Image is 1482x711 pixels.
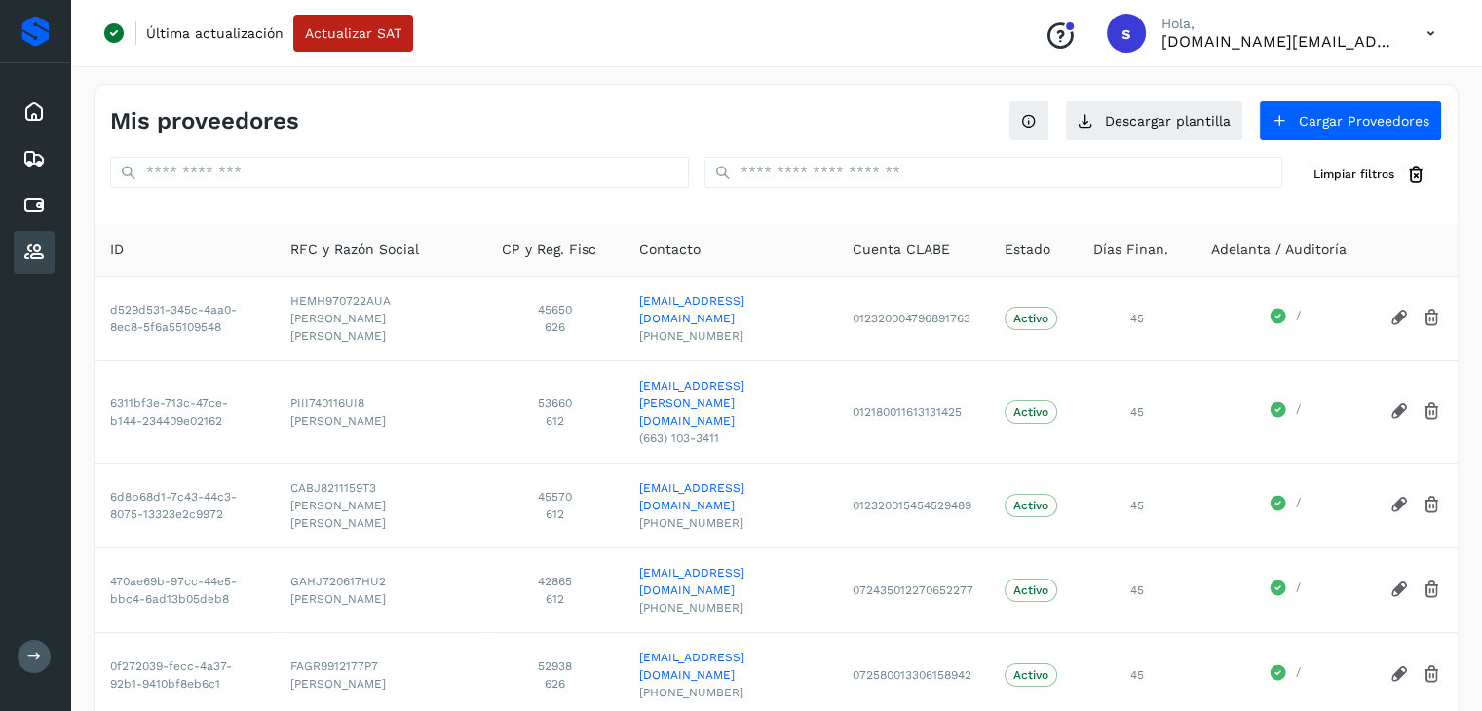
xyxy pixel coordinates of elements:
td: 470ae69b-97cc-44e5-bbc4-6ad13b05deb8 [95,547,275,632]
span: 45 [1129,405,1143,419]
td: 012320015454529489 [837,463,989,547]
button: Cargar Proveedores [1259,100,1442,141]
span: 45570 [502,488,608,505]
span: 45650 [502,301,608,318]
span: 626 [502,318,608,336]
span: [PHONE_NUMBER] [639,327,821,345]
span: [PHONE_NUMBER] [639,684,821,701]
a: [EMAIL_ADDRESS][DOMAIN_NAME] [639,564,821,599]
a: [EMAIL_ADDRESS][DOMAIN_NAME] [639,292,821,327]
span: Adelanta / Auditoría [1211,240,1347,260]
span: 53660 [502,394,608,412]
span: Estado [1005,240,1050,260]
p: Última actualización [146,24,284,42]
p: Activo [1013,499,1048,512]
span: [PERSON_NAME] [290,590,470,608]
span: Actualizar SAT [305,26,401,40]
span: 612 [502,505,608,523]
span: (663) 103-3411 [639,430,821,447]
span: 45 [1129,583,1143,597]
h4: Mis proveedores [110,107,299,135]
a: [EMAIL_ADDRESS][DOMAIN_NAME] [639,479,821,514]
button: Limpiar filtros [1298,157,1442,193]
span: HEMH970722AUA [290,292,470,310]
p: Activo [1013,668,1048,682]
span: 626 [502,675,608,692]
span: 45 [1129,312,1143,325]
span: 612 [502,412,608,430]
span: [PERSON_NAME] [PERSON_NAME] [290,310,470,345]
span: 612 [502,590,608,608]
p: Activo [1013,583,1048,597]
div: / [1211,494,1358,517]
span: Días Finan. [1093,240,1168,260]
span: GAHJ720617HU2 [290,573,470,590]
span: [PHONE_NUMBER] [639,599,821,617]
p: solvento.sl@segmail.co [1161,32,1395,51]
a: [EMAIL_ADDRESS][PERSON_NAME][DOMAIN_NAME] [639,377,821,430]
span: [PERSON_NAME] [PERSON_NAME] [290,497,470,532]
td: 6311bf3e-713c-47ce-b144-234409e02162 [95,360,275,463]
span: [PERSON_NAME] [290,412,470,430]
div: / [1211,400,1358,424]
div: Cuentas por pagar [14,184,55,227]
button: Descargar plantilla [1065,100,1243,141]
span: PIII740116UI8 [290,394,470,412]
div: / [1211,579,1358,602]
span: 45 [1129,499,1143,512]
span: CABJ8211159T3 [290,479,470,497]
div: / [1211,663,1358,687]
span: FAGR9912177P7 [290,657,470,675]
span: [PERSON_NAME] [290,675,470,692]
td: 012320004796891763 [837,276,989,360]
p: Activo [1013,405,1048,419]
button: Actualizar SAT [293,15,413,52]
span: RFC y Razón Social [290,240,419,260]
span: Contacto [639,240,701,260]
span: Limpiar filtros [1313,166,1394,183]
div: Embarques [14,137,55,180]
td: 6d8b68d1-7c43-44c3-8075-13323e2c9972 [95,463,275,547]
span: 42865 [502,573,608,590]
td: d529d531-345c-4aa0-8ec8-5f6a55109548 [95,276,275,360]
p: Activo [1013,312,1048,325]
p: Hola, [1161,16,1395,32]
div: Inicio [14,91,55,133]
div: Proveedores [14,231,55,274]
span: 45 [1129,668,1143,682]
span: 52938 [502,657,608,675]
span: [PHONE_NUMBER] [639,514,821,532]
td: 072435012270652277 [837,547,989,632]
a: [EMAIL_ADDRESS][DOMAIN_NAME] [639,649,821,684]
span: Cuenta CLABE [853,240,950,260]
span: ID [110,240,124,260]
div: / [1211,307,1358,330]
span: CP y Reg. Fisc [502,240,596,260]
td: 012180011613131425 [837,360,989,463]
